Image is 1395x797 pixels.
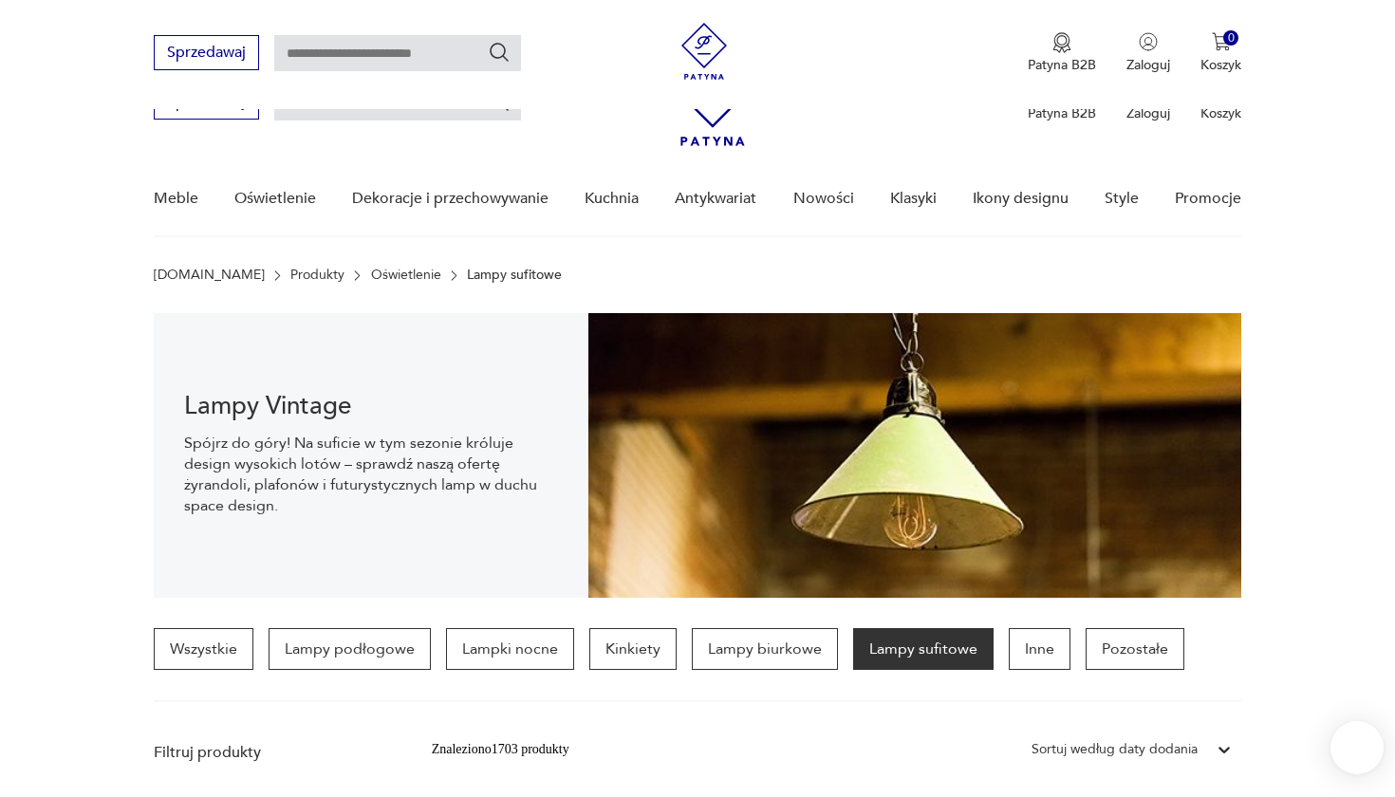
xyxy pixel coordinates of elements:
[1028,104,1096,122] p: Patyna B2B
[446,628,574,670] a: Lampki nocne
[1200,32,1241,74] button: 0Koszyk
[1126,56,1170,74] p: Zaloguj
[154,47,259,61] a: Sprzedawaj
[154,268,265,283] a: [DOMAIN_NAME]
[692,628,838,670] a: Lampy biurkowe
[676,23,733,80] img: Patyna - sklep z meblami i dekoracjami vintage
[154,162,198,235] a: Meble
[234,162,316,235] a: Oświetlenie
[1086,628,1184,670] a: Pozostałe
[1330,721,1384,774] iframe: Smartsupp widget button
[588,313,1241,598] img: Lampy sufitowe w stylu vintage
[467,268,562,283] p: Lampy sufitowe
[1032,739,1198,760] div: Sortuj według daty dodania
[675,162,756,235] a: Antykwariat
[1126,104,1170,122] p: Zaloguj
[1223,30,1239,46] div: 0
[1175,162,1241,235] a: Promocje
[853,628,994,670] a: Lampy sufitowe
[1028,56,1096,74] p: Patyna B2B
[1105,162,1139,235] a: Style
[973,162,1069,235] a: Ikony designu
[1126,32,1170,74] button: Zaloguj
[488,41,511,64] button: Szukaj
[589,628,677,670] a: Kinkiety
[1200,104,1241,122] p: Koszyk
[154,742,386,763] p: Filtruj produkty
[154,628,253,670] a: Wszystkie
[432,739,569,760] div: Znaleziono 1703 produkty
[1009,628,1070,670] a: Inne
[154,97,259,110] a: Sprzedawaj
[1052,32,1071,53] img: Ikona medalu
[890,162,937,235] a: Klasyki
[1212,32,1231,51] img: Ikona koszyka
[352,162,549,235] a: Dekoracje i przechowywanie
[1028,32,1096,74] a: Ikona medaluPatyna B2B
[269,628,431,670] a: Lampy podłogowe
[1200,56,1241,74] p: Koszyk
[1028,32,1096,74] button: Patyna B2B
[585,162,639,235] a: Kuchnia
[1139,32,1158,51] img: Ikonka użytkownika
[793,162,854,235] a: Nowości
[184,395,559,417] h1: Lampy Vintage
[371,268,441,283] a: Oświetlenie
[184,433,559,516] p: Spójrz do góry! Na suficie w tym sezonie króluje design wysokich lotów – sprawdź naszą ofertę żyr...
[290,268,344,283] a: Produkty
[154,35,259,70] button: Sprzedawaj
